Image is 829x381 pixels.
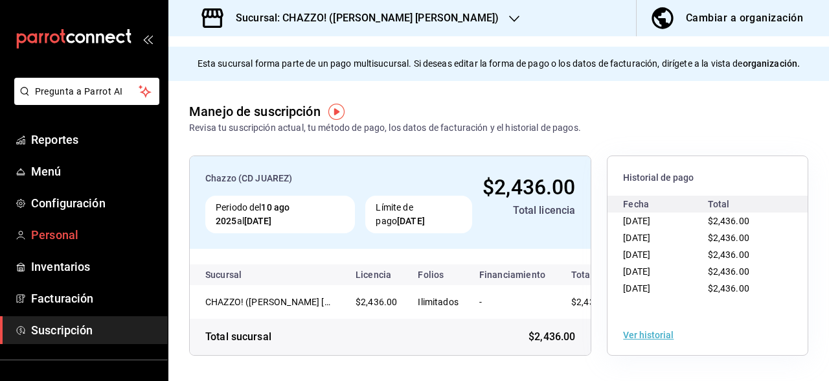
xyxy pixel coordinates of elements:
span: Pregunta a Parrot AI [35,85,139,98]
span: $2,436.00 [483,175,575,200]
span: $2,436.00 [708,283,749,294]
div: CHAZZO! (VICENTE GUERRERO) [205,295,335,308]
span: Configuración [31,194,157,212]
div: Cambiar a organización [686,9,803,27]
div: [DATE] [623,263,707,280]
span: $2,436.00 [708,216,749,226]
div: Total [708,196,792,213]
strong: [DATE] [397,216,425,226]
div: [DATE] [623,213,707,229]
div: Periodo del al [205,196,355,233]
button: Ver historial [623,330,674,340]
div: [DATE] [623,280,707,297]
div: Límite de pago [365,196,472,233]
span: Historial de pago [623,172,792,184]
span: Personal [31,226,157,244]
span: $2,436.00 [356,297,397,307]
div: CHAZZO! ([PERSON_NAME] [PERSON_NAME]) [205,295,335,308]
span: Menú [31,163,157,180]
div: Total sucursal [205,329,271,345]
img: Tooltip marker [328,104,345,120]
div: Revisa tu suscripción actual, tu método de pago, los datos de facturación y el historial de pagos. [189,121,581,135]
span: Reportes [31,131,157,148]
div: [DATE] [623,246,707,263]
span: $2,436.00 [708,249,749,260]
button: open_drawer_menu [142,34,153,44]
button: Pregunta a Parrot AI [14,78,159,105]
span: $2,436.00 [528,329,575,345]
th: Total [556,264,633,285]
th: Financiamiento [469,264,556,285]
span: $2,436.00 [708,266,749,277]
div: Fecha [623,196,707,213]
th: Licencia [345,264,407,285]
span: Suscripción [31,321,157,339]
span: $2,436.00 [708,233,749,243]
span: $2,436.00 [571,297,613,307]
span: Inventarios [31,258,157,275]
th: Folios [407,264,469,285]
div: Total licencia [483,203,575,218]
td: - [469,285,556,319]
div: Sucursal [205,270,277,280]
td: Ilimitados [407,285,469,319]
div: Chazzo (CD JUAREZ) [205,172,472,185]
div: Esta sucursal forma parte de un pago multisucursal. Si deseas editar la forma de pago o los datos... [168,47,829,81]
strong: [DATE] [244,216,272,226]
a: Pregunta a Parrot AI [9,94,159,108]
div: Manejo de suscripción [189,102,321,121]
strong: organización. [743,58,801,69]
h3: Sucursal: CHAZZO! ([PERSON_NAME] [PERSON_NAME]) [225,10,499,26]
span: Facturación [31,290,157,307]
div: [DATE] [623,229,707,246]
